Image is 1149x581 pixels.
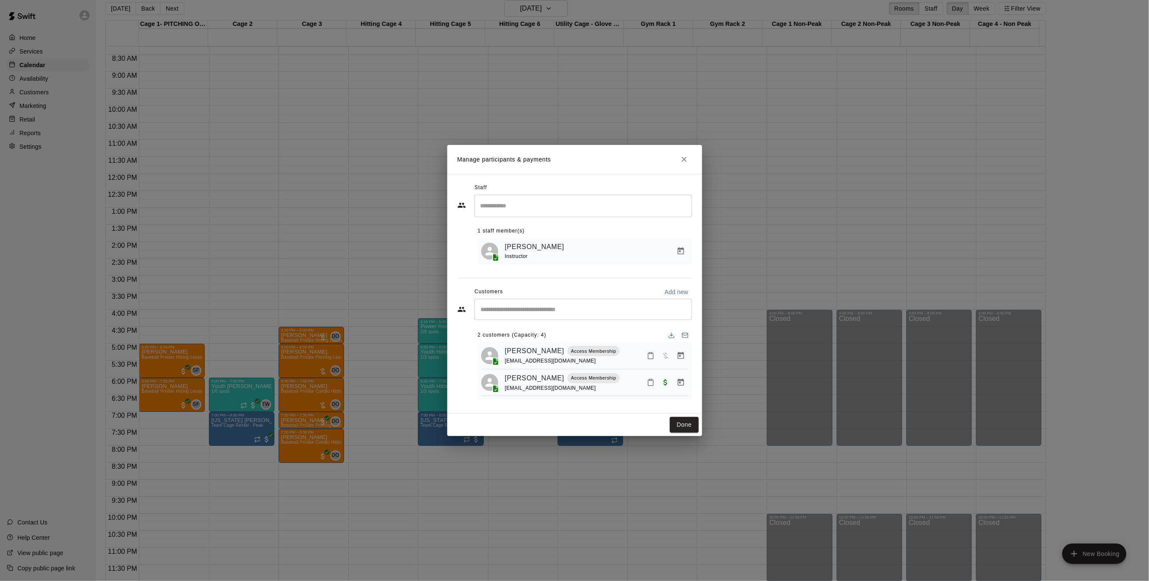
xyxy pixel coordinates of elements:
[474,285,503,299] span: Customers
[481,347,498,364] div: Barrett Davis
[571,348,616,355] p: Access Membership
[505,346,565,357] a: [PERSON_NAME]
[457,201,466,210] svg: Staff
[457,155,551,164] p: Manage participants & payments
[661,285,692,299] button: Add new
[478,329,547,342] span: 2 customers (Capacity: 4)
[457,305,466,314] svg: Customers
[673,244,689,259] button: Manage bookings & payment
[505,241,565,252] a: [PERSON_NAME]
[644,375,658,390] button: Mark attendance
[665,329,678,342] button: Download list
[474,299,692,320] div: Start typing to search customers...
[505,385,596,391] span: [EMAIL_ADDRESS][DOMAIN_NAME]
[678,329,692,342] button: Email participants
[481,374,498,391] div: Jack Byrd
[474,195,692,217] div: Search staff
[505,358,596,364] span: [EMAIL_ADDRESS][DOMAIN_NAME]
[658,378,673,385] span: Paid with Card
[505,373,565,384] a: [PERSON_NAME]
[505,253,528,259] span: Instructor
[481,243,498,260] div: Jonathan Vasquez
[673,348,689,363] button: Manage bookings & payment
[665,288,689,296] p: Add new
[644,349,658,363] button: Mark attendance
[474,181,487,195] span: Staff
[677,152,692,167] button: Close
[478,224,525,238] span: 1 staff member(s)
[670,417,698,433] button: Done
[658,351,673,359] span: Has not paid
[571,374,616,382] p: Access Membership
[673,375,689,390] button: Manage bookings & payment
